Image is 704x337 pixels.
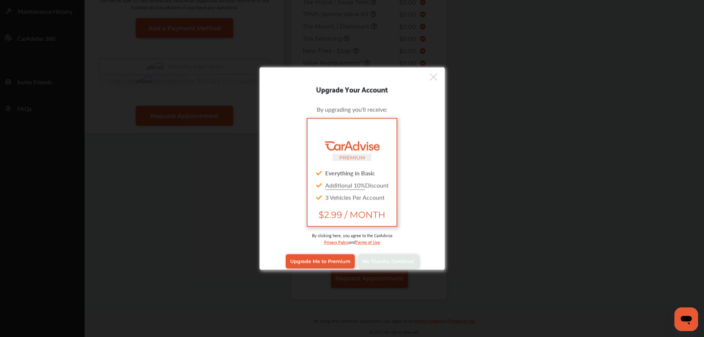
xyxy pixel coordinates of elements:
[313,209,390,220] span: $2.99 / MONTH
[325,168,375,177] strong: Everything in Basic
[325,181,365,189] u: Additional 10%
[313,191,390,203] div: 3 Vehicles Per Account
[363,259,414,264] span: No Thanks, Continue
[271,105,433,113] div: By upgrading you'll receive:
[356,238,380,245] a: Terms of Use
[271,232,433,252] div: By clicking here, you agree to the CarAdvise and
[674,307,698,331] iframe: Button to launch messaging window
[339,154,365,160] small: PREMIUM
[324,238,349,245] a: Privacy Policy
[358,254,418,268] a: No Thanks, Continue
[325,181,389,189] span: Discount
[286,254,355,268] a: Upgrade Me to Premium
[290,259,350,264] span: Upgrade Me to Premium
[260,83,445,95] div: Upgrade Your Account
